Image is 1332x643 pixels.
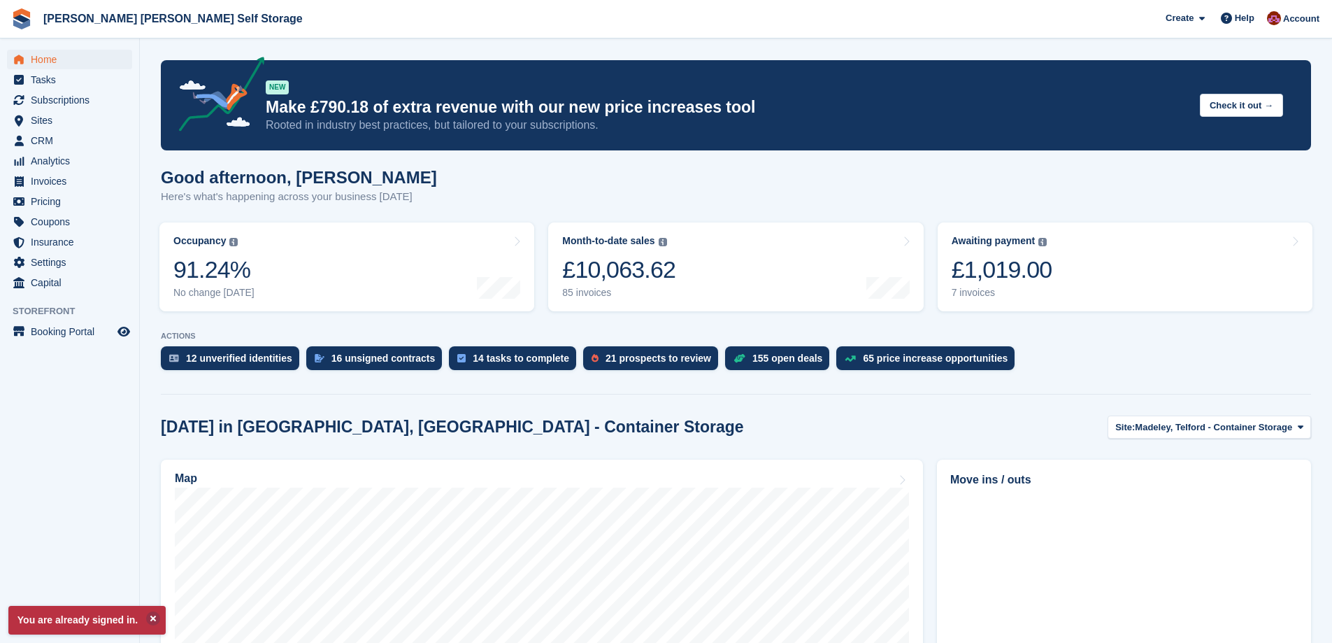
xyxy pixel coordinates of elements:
[13,304,139,318] span: Storefront
[31,50,115,69] span: Home
[845,355,856,362] img: price_increase_opportunities-93ffe204e8149a01c8c9dc8f82e8f89637d9d84a8eef4429ea346261dce0b2c0.svg
[161,189,437,205] p: Here's what's happening across your business [DATE]
[7,111,132,130] a: menu
[31,111,115,130] span: Sites
[952,287,1052,299] div: 7 invoices
[952,255,1052,284] div: £1,019.00
[7,90,132,110] a: menu
[7,212,132,232] a: menu
[938,222,1312,311] a: Awaiting payment £1,019.00 7 invoices
[31,232,115,252] span: Insurance
[161,418,744,437] h2: [DATE] in [GEOGRAPHIC_DATA], [GEOGRAPHIC_DATA] - Container Storage
[175,472,197,485] h2: Map
[548,222,923,311] a: Month-to-date sales £10,063.62 85 invoices
[31,212,115,232] span: Coupons
[31,171,115,191] span: Invoices
[169,354,179,362] img: verify_identity-adf6edd0f0f0b5bbfe63781bf79b02c33cf7c696d77639b501bdc392416b5a36.svg
[159,222,534,311] a: Occupancy 91.24% No change [DATE]
[725,346,836,377] a: 155 open deals
[733,353,745,363] img: deal-1b604bf984904fb50ccaf53a9ad4b4a5d6e5aea283cecdc64d6e3604feb123c2.svg
[1235,11,1254,25] span: Help
[1200,94,1283,117] button: Check it out →
[186,353,292,364] div: 12 unverified identities
[161,332,1311,341] p: ACTIONS
[863,353,1008,364] div: 65 price increase opportunities
[457,354,466,362] img: task-75834270c22a3079a89374b754ae025e5fb1db73e45f91037f5363f120a921f8.svg
[836,346,1022,377] a: 65 price increase opportunities
[583,346,725,377] a: 21 prospects to review
[1283,12,1319,26] span: Account
[7,273,132,292] a: menu
[31,322,115,341] span: Booking Portal
[7,151,132,171] a: menu
[1135,421,1292,434] span: Madeley, Telford - Container Storage
[31,192,115,211] span: Pricing
[173,235,226,247] div: Occupancy
[31,253,115,272] span: Settings
[562,235,654,247] div: Month-to-date sales
[7,322,132,341] a: menu
[562,287,675,299] div: 85 invoices
[592,354,599,362] img: prospect-51fa495bee0391a8d652442698ab0144808aea92771e9ea1ae160a38d050c398.svg
[31,70,115,90] span: Tasks
[7,253,132,272] a: menu
[1115,421,1135,434] span: Site:
[7,192,132,211] a: menu
[449,346,583,377] a: 14 tasks to complete
[1166,11,1194,25] span: Create
[473,353,569,364] div: 14 tasks to complete
[7,70,132,90] a: menu
[7,232,132,252] a: menu
[173,255,255,284] div: 91.24%
[229,238,238,246] img: icon-info-grey-7440780725fd019a000dd9b08b2336e03edf1995a4989e88bcd33f0948082b44.svg
[306,346,450,377] a: 16 unsigned contracts
[266,118,1189,133] p: Rooted in industry best practices, but tailored to your subscriptions.
[659,238,667,246] img: icon-info-grey-7440780725fd019a000dd9b08b2336e03edf1995a4989e88bcd33f0948082b44.svg
[315,354,324,362] img: contract_signature_icon-13c848040528278c33f63329250d36e43548de30e8caae1d1a13099fd9432cc5.svg
[8,606,166,635] p: You are already signed in.
[161,168,437,187] h1: Good afternoon, [PERSON_NAME]
[115,323,132,340] a: Preview store
[38,7,308,30] a: [PERSON_NAME] [PERSON_NAME] Self Storage
[7,171,132,191] a: menu
[7,131,132,150] a: menu
[606,353,711,364] div: 21 prospects to review
[752,353,822,364] div: 155 open deals
[266,80,289,94] div: NEW
[1038,238,1047,246] img: icon-info-grey-7440780725fd019a000dd9b08b2336e03edf1995a4989e88bcd33f0948082b44.svg
[7,50,132,69] a: menu
[173,287,255,299] div: No change [DATE]
[167,57,265,136] img: price-adjustments-announcement-icon-8257ccfd72463d97f412b2fc003d46551f7dbcb40ab6d574587a9cd5c0d94...
[161,346,306,377] a: 12 unverified identities
[31,90,115,110] span: Subscriptions
[1108,416,1311,439] button: Site: Madeley, Telford - Container Storage
[31,273,115,292] span: Capital
[952,235,1036,247] div: Awaiting payment
[950,472,1298,488] h2: Move ins / outs
[562,255,675,284] div: £10,063.62
[266,97,1189,118] p: Make £790.18 of extra revenue with our new price increases tool
[1267,11,1281,25] img: Ben Spickernell
[31,151,115,171] span: Analytics
[331,353,436,364] div: 16 unsigned contracts
[11,8,32,29] img: stora-icon-8386f47178a22dfd0bd8f6a31ec36ba5ce8667c1dd55bd0f319d3a0aa187defe.svg
[31,131,115,150] span: CRM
